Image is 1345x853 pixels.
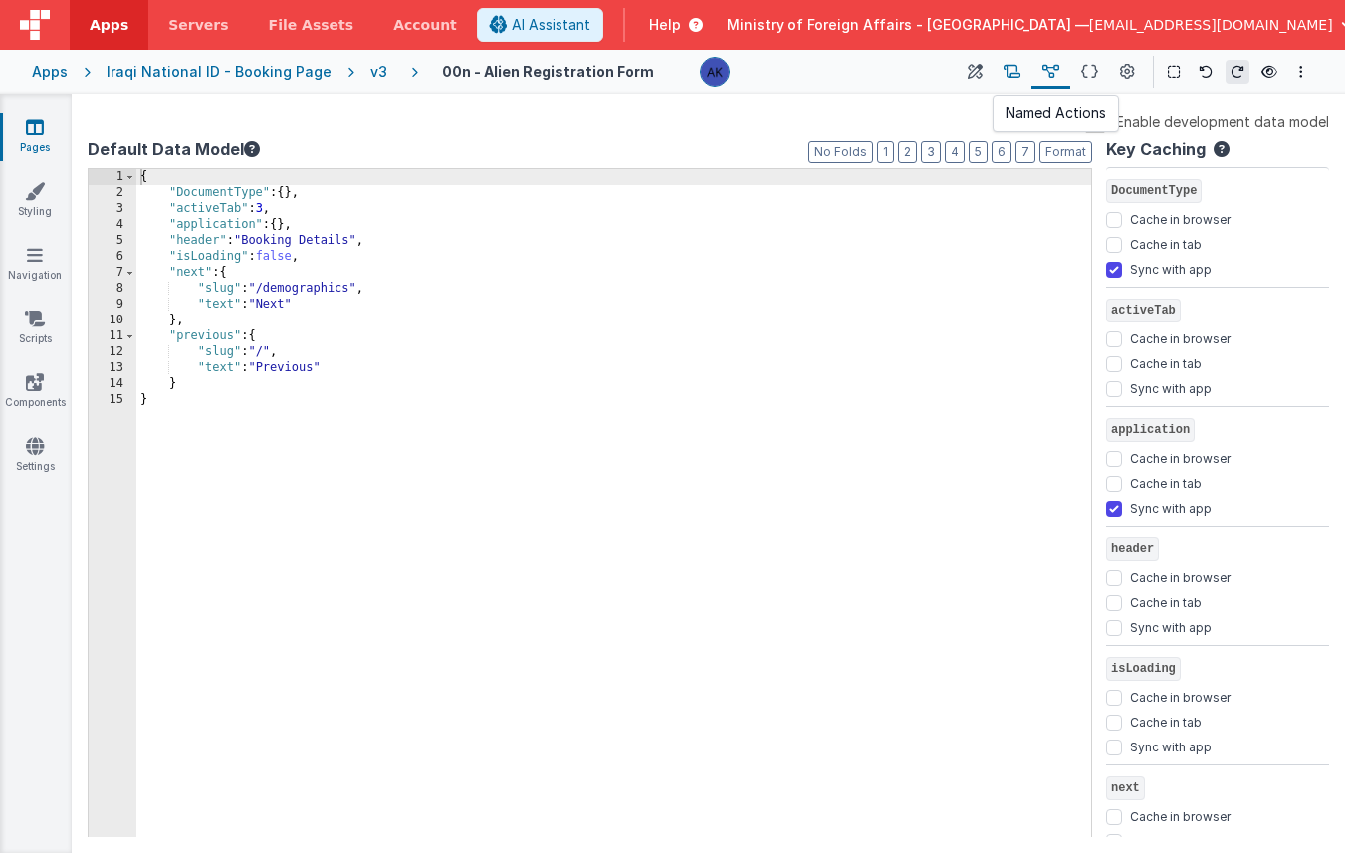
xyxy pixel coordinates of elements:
div: 10 [89,313,136,328]
button: 7 [1015,141,1035,163]
button: AI Assistant [477,8,603,42]
label: Cache in tab [1130,352,1202,372]
span: AI Assistant [512,15,590,35]
span: DocumentType [1106,179,1202,203]
label: Cache in browser [1130,805,1231,825]
div: 11 [89,328,136,344]
span: isLoading [1106,657,1181,681]
button: 2 [898,141,917,163]
label: Sync with app [1130,616,1212,636]
label: Cache in tab [1130,233,1202,253]
span: Help [649,15,681,35]
div: 8 [89,281,136,297]
label: Cache in tab [1130,472,1202,492]
span: Apps [90,15,128,35]
div: 3 [89,201,136,217]
img: 1f6063d0be199a6b217d3045d703aa70 [701,58,729,86]
span: next [1106,776,1145,800]
button: 3 [921,141,941,163]
label: Cache in browser [1130,327,1231,347]
h4: Key Caching [1106,141,1206,159]
label: Cache in tab [1130,711,1202,731]
div: 13 [89,360,136,376]
div: 15 [89,392,136,408]
label: Cache in browser [1130,566,1231,586]
div: 4 [89,217,136,233]
button: 6 [992,141,1011,163]
div: 5 [89,233,136,249]
div: v3 [370,62,395,82]
span: application [1106,418,1195,442]
label: Sync with app [1130,377,1212,397]
label: Cache in tab [1130,591,1202,611]
button: Format [1039,141,1092,163]
button: Options [1289,60,1313,84]
button: 4 [945,141,965,163]
label: Cache in browser [1130,208,1231,228]
label: Cache in browser [1130,447,1231,467]
button: 1 [877,141,894,163]
button: No Folds [808,141,873,163]
div: 7 [89,265,136,281]
span: activeTab [1106,299,1181,322]
span: Servers [168,15,228,35]
span: header [1106,537,1159,561]
button: 5 [969,141,988,163]
div: Iraqi National ID - Booking Page [107,62,332,82]
div: 6 [89,249,136,265]
label: Cache in tab [1130,830,1202,850]
div: Apps [32,62,68,82]
label: Sync with app [1130,736,1212,755]
div: 1 [89,169,136,185]
button: Default Data Model [88,137,260,161]
h4: 00n - Alien Registration Form [442,64,654,79]
span: Ministry of Foreign Affairs - [GEOGRAPHIC_DATA] — [727,15,1089,35]
div: 14 [89,376,136,392]
label: Sync with app [1130,497,1212,517]
div: 12 [89,344,136,360]
label: Cache in browser [1130,686,1231,706]
div: 9 [89,297,136,313]
span: [EMAIL_ADDRESS][DOMAIN_NAME] [1089,15,1333,35]
span: File Assets [269,15,354,35]
div: 2 [89,185,136,201]
label: Enable development data model [1084,109,1329,132]
label: Sync with app [1130,258,1212,278]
